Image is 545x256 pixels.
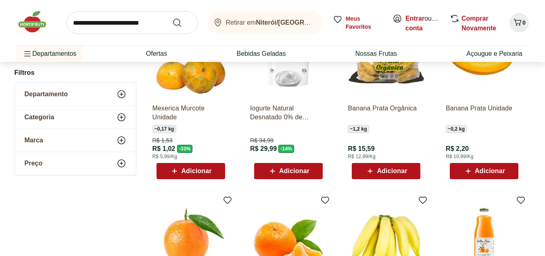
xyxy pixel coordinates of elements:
button: Categoria [15,106,136,129]
button: Retirar emNiterói/[GEOGRAPHIC_DATA] [208,11,323,34]
a: Banana Prata Orgânica [348,104,424,122]
b: Niterói/[GEOGRAPHIC_DATA] [256,19,347,26]
span: Departamentos [23,44,76,63]
input: search [66,11,198,34]
img: Hortifruti [16,10,56,34]
span: R$ 34,99 [250,136,274,144]
a: Comprar Novamente [461,15,496,32]
a: Nossas Frutas [355,49,397,59]
button: Departamento [15,83,136,106]
span: R$ 1,53 [152,136,173,144]
span: - 33 % [177,145,193,153]
span: ~ 1,2 kg [348,125,369,133]
span: Adicionar [377,168,407,174]
span: Preço [25,159,42,167]
span: ~ 0,2 kg [446,125,467,133]
a: Bebidas Geladas [237,49,286,59]
a: Mexerica Murcote Unidade [152,104,229,122]
span: Retirar em [226,19,315,26]
button: Adicionar [450,163,518,179]
span: R$ 29,99 [250,144,277,153]
button: Carrinho [510,13,529,32]
button: Submit Search [172,18,192,28]
span: Departamento [25,90,68,98]
span: 0 [522,19,526,26]
h2: Filtros [15,65,136,81]
button: Adicionar [157,163,225,179]
a: Meus Favoritos [333,15,383,31]
button: Adicionar [352,163,420,179]
a: Ofertas [146,49,167,59]
span: R$ 5,99/Kg [152,153,177,160]
button: Menu [23,44,32,63]
span: ou [405,14,441,33]
button: Preço [15,152,136,175]
span: R$ 1,02 [152,144,175,153]
a: Banana Prata Unidade [446,104,522,122]
span: Marca [25,136,43,144]
a: Entrar [405,15,424,22]
span: R$ 2,20 [446,144,469,153]
span: R$ 10,99/Kg [446,153,473,160]
span: Adicionar [181,168,211,174]
span: Categoria [25,113,54,121]
span: R$ 15,59 [348,144,374,153]
button: Adicionar [254,163,323,179]
a: Iogurte Natural Desnatado 0% de Gordura Yorgus 500G [250,104,327,122]
span: ~ 0,17 kg [152,125,176,133]
span: Adicionar [279,168,309,174]
button: Marca [15,129,136,152]
span: Meus Favoritos [346,15,383,31]
span: - 14 % [278,145,294,153]
span: Adicionar [475,168,505,174]
span: R$ 12,99/Kg [348,153,375,160]
a: Açougue e Peixaria [466,49,522,59]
